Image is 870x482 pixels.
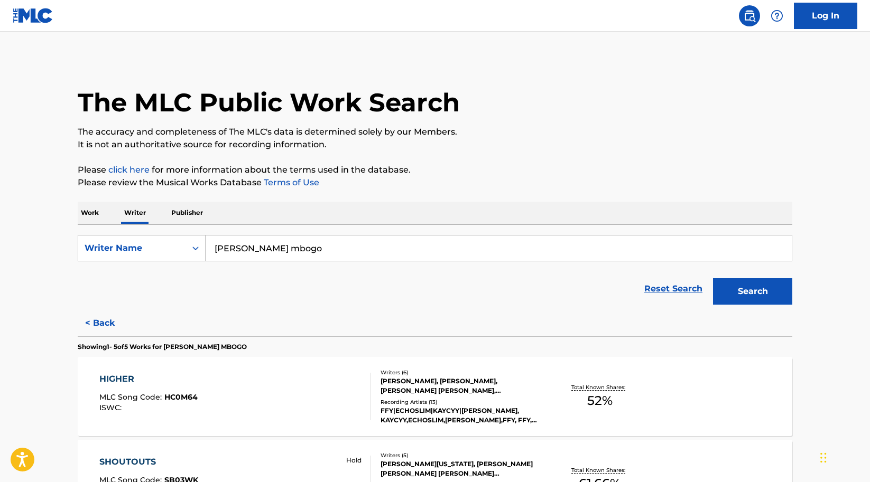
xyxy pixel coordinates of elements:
[381,451,540,459] div: Writers ( 5 )
[78,138,792,151] p: It is not an authoritative source for recording information.
[78,357,792,436] a: HIGHERMLC Song Code:HC0M64ISWC:Writers (6)[PERSON_NAME], [PERSON_NAME], [PERSON_NAME] [PERSON_NAM...
[739,5,760,26] a: Public Search
[99,392,164,402] span: MLC Song Code :
[78,342,247,352] p: Showing 1 - 5 of 5 Works for [PERSON_NAME] MBOGO
[381,398,540,406] div: Recording Artists ( 13 )
[78,202,102,224] p: Work
[346,456,362,465] p: Hold
[99,373,198,385] div: HIGHER
[108,165,150,175] a: click here
[99,403,124,412] span: ISWC :
[381,459,540,478] div: [PERSON_NAME][US_STATE], [PERSON_NAME] [PERSON_NAME] [PERSON_NAME] [PERSON_NAME], [PERSON_NAME]
[168,202,206,224] p: Publisher
[771,10,783,22] img: help
[766,5,788,26] div: Help
[13,8,53,23] img: MLC Logo
[381,406,540,425] div: FFY|ECHOSLIM|KAYCYY|[PERSON_NAME], KAYCYY,ECHOSLIM,[PERSON_NAME],FFY, FFY, KAYCYY, KAYCYY ECHOSLI...
[820,442,827,474] div: Drag
[85,242,180,254] div: Writer Name
[78,87,460,118] h1: The MLC Public Work Search
[587,391,613,410] span: 52 %
[164,392,198,402] span: HC0M64
[817,431,870,482] iframe: Chat Widget
[571,466,628,474] p: Total Known Shares:
[381,368,540,376] div: Writers ( 6 )
[121,202,149,224] p: Writer
[743,10,756,22] img: search
[78,126,792,138] p: The accuracy and completeness of The MLC's data is determined solely by our Members.
[262,177,319,187] a: Terms of Use
[713,278,792,305] button: Search
[571,383,628,391] p: Total Known Shares:
[78,310,141,336] button: < Back
[794,3,857,29] a: Log In
[78,164,792,176] p: Please for more information about the terms used in the database.
[78,176,792,189] p: Please review the Musical Works Database
[639,277,708,300] a: Reset Search
[381,376,540,395] div: [PERSON_NAME], [PERSON_NAME], [PERSON_NAME] [PERSON_NAME], [PERSON_NAME], [PERSON_NAME], [PERSON_...
[99,456,198,468] div: SHOUTOUTS
[78,235,792,310] form: Search Form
